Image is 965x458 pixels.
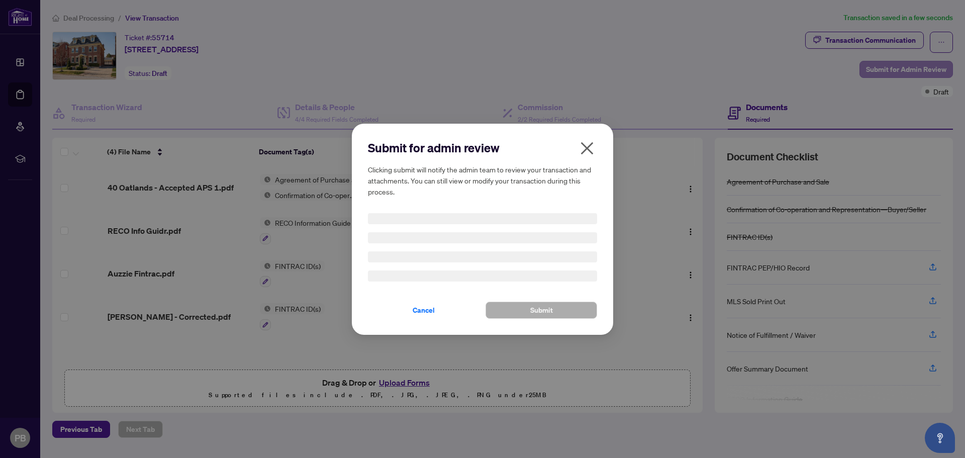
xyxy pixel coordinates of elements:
h2: Submit for admin review [368,140,597,156]
button: Cancel [368,302,479,319]
span: close [579,140,595,156]
button: Open asap [925,423,955,453]
span: Cancel [413,302,435,318]
button: Submit [486,302,597,319]
h5: Clicking submit will notify the admin team to review your transaction and attachments. You can st... [368,164,597,197]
